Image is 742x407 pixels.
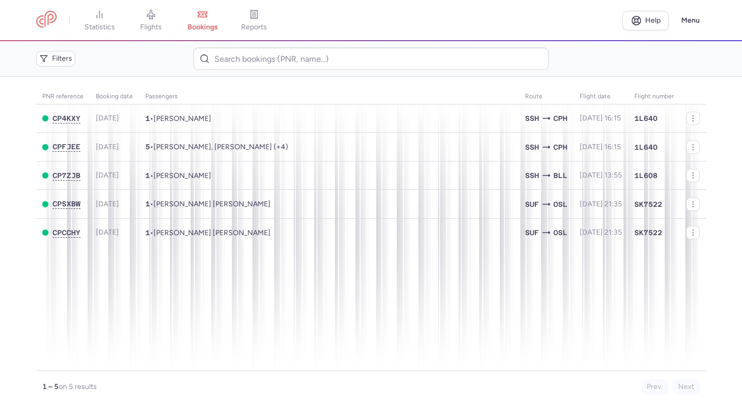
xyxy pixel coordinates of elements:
[145,228,150,237] span: 1
[188,23,218,32] span: bookings
[53,200,80,208] span: CPSXBW
[145,114,150,122] span: 1
[525,170,539,181] span: SSH
[634,170,657,181] span: 1L608
[145,228,271,237] span: •
[42,382,59,391] strong: 1 – 5
[154,228,271,237] span: Yousif Omar Sulaiman SULAIMAN
[145,143,288,151] span: •
[634,227,662,238] span: SK7522
[36,89,90,104] th: PNR reference
[154,114,211,123] span: Kayed ABDULRAZEK
[580,200,622,208] span: [DATE] 21:35
[525,227,539,238] span: SUF
[90,89,139,104] th: Booking date
[53,171,80,180] button: CP7ZJB
[641,379,668,395] button: Prev.
[74,9,125,32] a: statistics
[622,11,669,30] a: Help
[553,141,567,153] span: CPH
[145,114,211,123] span: •
[52,55,72,63] span: Filters
[525,113,539,124] span: SSH
[96,171,119,180] span: [DATE]
[519,89,574,104] th: Route
[85,23,115,32] span: statistics
[140,23,162,32] span: flights
[53,114,80,123] button: CP4KXY
[36,51,75,66] button: Filters
[53,200,80,208] button: CPSXBW
[96,200,119,208] span: [DATE]
[675,11,706,30] button: Menu
[525,199,539,210] span: SUF
[139,89,519,104] th: Passengers
[672,379,700,395] button: Next
[36,11,57,30] a: CitizenPlane red outlined logo
[145,200,150,208] span: 1
[145,200,271,208] span: •
[634,199,662,209] span: SK7522
[580,114,621,122] span: [DATE] 16:15
[553,113,567,124] span: CPH
[59,382,97,391] span: on 5 results
[580,228,622,237] span: [DATE] 21:35
[645,16,661,24] span: Help
[154,171,211,180] span: Mohammed IBRAHIM
[145,143,150,151] span: 5
[634,142,657,152] span: 1L640
[580,171,622,180] span: [DATE] 13:55
[634,113,657,123] span: 1L640
[193,47,548,70] input: Search bookings (PNR, name...)
[125,9,177,32] a: flights
[241,23,267,32] span: reports
[96,114,119,122] span: [DATE]
[553,170,567,181] span: BLL
[574,89,628,104] th: flight date
[145,171,211,180] span: •
[96,228,119,237] span: [DATE]
[177,9,228,32] a: bookings
[553,227,567,238] span: OSL
[145,171,150,180] span: 1
[53,228,80,237] button: CPCCHY
[53,143,80,151] button: CPFJEE
[154,143,288,151] span: Maya SAFLO, Rania ZAGHAL, Mohamad SAFLO, Ahmad SAFLO, Haya SAFLO, Yousr SAFLO
[154,200,271,208] span: Sebastian Hans Erik SANDBERG
[228,9,280,32] a: reports
[628,89,680,104] th: Flight number
[580,143,621,151] span: [DATE] 16:15
[525,141,539,153] span: SSH
[553,199,567,210] span: OSL
[96,143,119,151] span: [DATE]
